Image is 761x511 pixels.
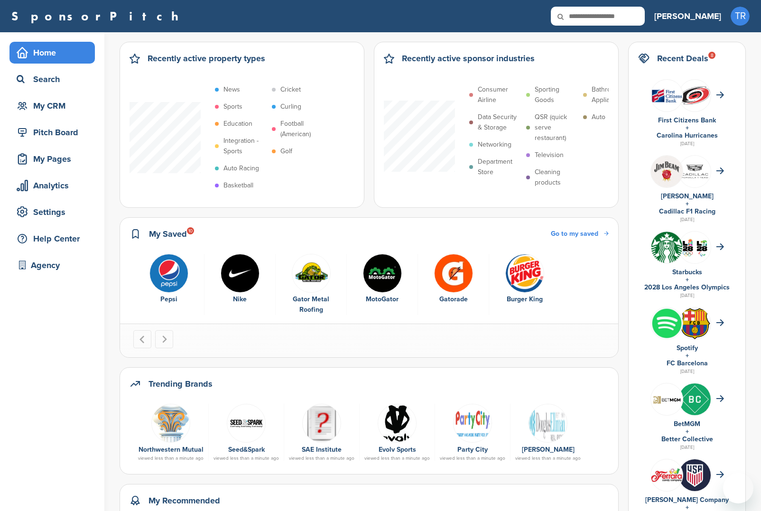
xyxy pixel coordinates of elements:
[9,228,95,250] a: Help Center
[378,404,417,443] img: Evolve
[289,456,354,461] div: viewed less than a minute ago
[148,52,265,65] h2: Recently active property types
[679,156,711,187] img: Fcgoatp8 400x400
[440,404,505,442] a: Screen shot 2017 04 03 at 10.33.15 am
[638,367,736,376] div: [DATE]
[149,254,188,293] img: Pepsi logo
[494,294,556,305] div: Burger King
[14,257,95,274] div: Agency
[674,420,700,428] a: BetMGM
[661,192,714,200] a: [PERSON_NAME]
[651,307,683,339] img: Vrpucdn2 400x400
[148,494,220,507] h2: My Recommended
[14,177,95,194] div: Analytics
[679,85,711,105] img: Open uri20141112 64162 1shn62e?1415805732
[723,473,753,503] iframe: Button to launch messaging window
[302,446,342,454] a: SAE Institute
[14,97,95,114] div: My CRM
[292,254,331,293] img: Gmr
[280,84,301,95] p: Cricket
[731,7,750,26] span: TR
[679,459,711,491] img: whvs id 400x400
[638,139,736,148] div: [DATE]
[209,254,270,305] a: Nike logo Nike
[522,446,575,454] a: [PERSON_NAME]
[223,102,242,112] p: Sports
[213,456,279,461] div: viewed less than a minute ago
[661,435,713,443] a: Better Collective
[223,136,267,157] p: Integration - Sports
[14,150,95,167] div: My Pages
[440,456,505,461] div: viewed less than a minute ago
[645,496,729,504] a: [PERSON_NAME] Company
[139,446,204,454] a: Northwestern Mutual
[302,404,341,443] img: Data
[651,232,683,263] img: Open uri20141112 50798 1m0bak2
[280,119,324,139] p: Football (American)
[151,404,190,443] img: Data
[148,377,213,390] h2: Trending Brands
[535,112,578,143] p: QSR (quick serve restaurant)
[535,167,578,188] p: Cleaning products
[686,200,689,208] a: +
[155,330,173,348] button: Next slide
[515,404,581,442] a: Douglas elliman
[423,254,484,305] a: Uaqc9ec6 400x400 Gatorade
[423,294,484,305] div: Gatorade
[149,227,187,241] h2: My Saved
[478,139,511,150] p: Networking
[657,131,718,139] a: Carolina Hurricanes
[9,201,95,223] a: Settings
[651,156,683,187] img: Jyyddrmw 400x400
[223,180,253,191] p: Basketball
[11,10,185,22] a: SponsorPitch
[364,456,430,461] div: viewed less than a minute ago
[213,404,279,442] a: Ss
[535,150,564,160] p: Television
[651,468,683,483] img: Ferrara candy logo
[686,427,689,436] a: +
[9,121,95,143] a: Pitch Board
[204,254,276,316] div: 2 of 6
[434,254,473,293] img: Uaqc9ec6 400x400
[280,102,301,112] p: Curling
[686,276,689,284] a: +
[138,404,204,442] a: Data
[551,229,609,239] a: Go to my saved
[654,9,721,23] h3: [PERSON_NAME]
[535,84,578,105] p: Sporting Goods
[221,254,260,293] img: Nike logo
[686,124,689,132] a: +
[280,146,292,157] p: Golf
[227,404,266,443] img: Ss
[9,148,95,170] a: My Pages
[494,254,556,305] a: 118px burger king logo.svg Burger King
[657,52,708,65] h2: Recent Deals
[644,283,730,291] a: 2028 Los Angeles Olympics
[402,52,535,65] h2: Recently active sponsor industries
[289,404,354,442] a: Data
[505,254,544,293] img: 118px burger king logo.svg
[14,230,95,247] div: Help Center
[418,254,489,316] div: 5 of 6
[515,456,581,461] div: viewed less than a minute ago
[677,344,698,352] a: Spotify
[708,52,715,59] div: 8
[364,404,430,442] a: Evolve
[276,254,347,316] div: 3 of 6
[223,163,259,174] p: Auto Racing
[14,44,95,61] div: Home
[651,391,683,407] img: Screen shot 2020 11 05 at 10.46.00 am
[658,116,716,124] a: First Citizens Bank
[489,254,560,316] div: 6 of 6
[223,84,240,95] p: News
[352,294,413,305] div: MotoGator
[651,85,683,106] img: Open uri20141112 50798 148hg1y
[638,291,736,300] div: [DATE]
[478,157,521,177] p: Department Store
[14,71,95,88] div: Search
[654,6,721,27] a: [PERSON_NAME]
[9,42,95,64] a: Home
[478,112,521,133] p: Data Security & Storage
[679,383,711,415] img: Inc kuuz 400x400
